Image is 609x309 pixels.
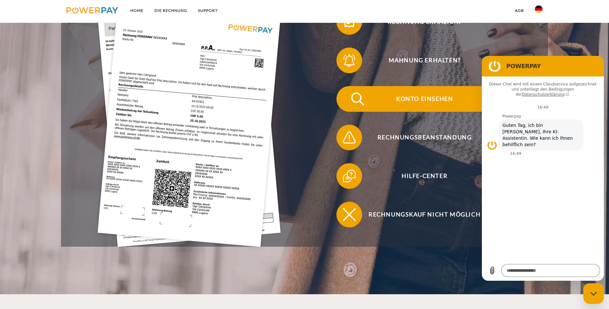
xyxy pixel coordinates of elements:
[341,52,357,68] img: qb_bell.svg
[346,86,503,112] span: Konto einsehen
[346,202,503,227] span: Rechnungskauf nicht möglich
[346,125,503,150] span: Rechnungsbeanstandung
[341,129,357,146] img: qb_warning.svg
[336,125,503,150] button: Rechnungsbeanstandung
[336,86,503,112] button: Konto einsehen
[149,5,193,16] a: DIE RECHNUNG
[66,7,118,13] img: logo-powerpay.svg
[125,5,149,16] a: Home
[336,9,503,35] button: Rechnung erhalten?
[341,168,357,184] img: qb_help.svg
[350,91,366,107] img: qb_search.svg
[336,202,503,227] button: Rechnungskauf nicht möglich
[535,5,543,13] img: de
[583,283,604,304] iframe: Schaltfläche zum Öffnen des Messaging-Fensters; Konversation läuft
[509,5,529,16] a: agb
[346,48,503,73] span: Mahnung erhalten?
[341,207,357,223] img: qb_close.svg
[482,56,604,281] iframe: Messaging-Fenster
[98,2,281,247] img: single_invoice_powerpay_de.jpg
[193,5,223,16] a: SUPPORT
[336,163,503,189] button: Hilfe-Center
[346,163,503,189] span: Hilfe-Center
[336,48,503,73] button: Mahnung erhalten?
